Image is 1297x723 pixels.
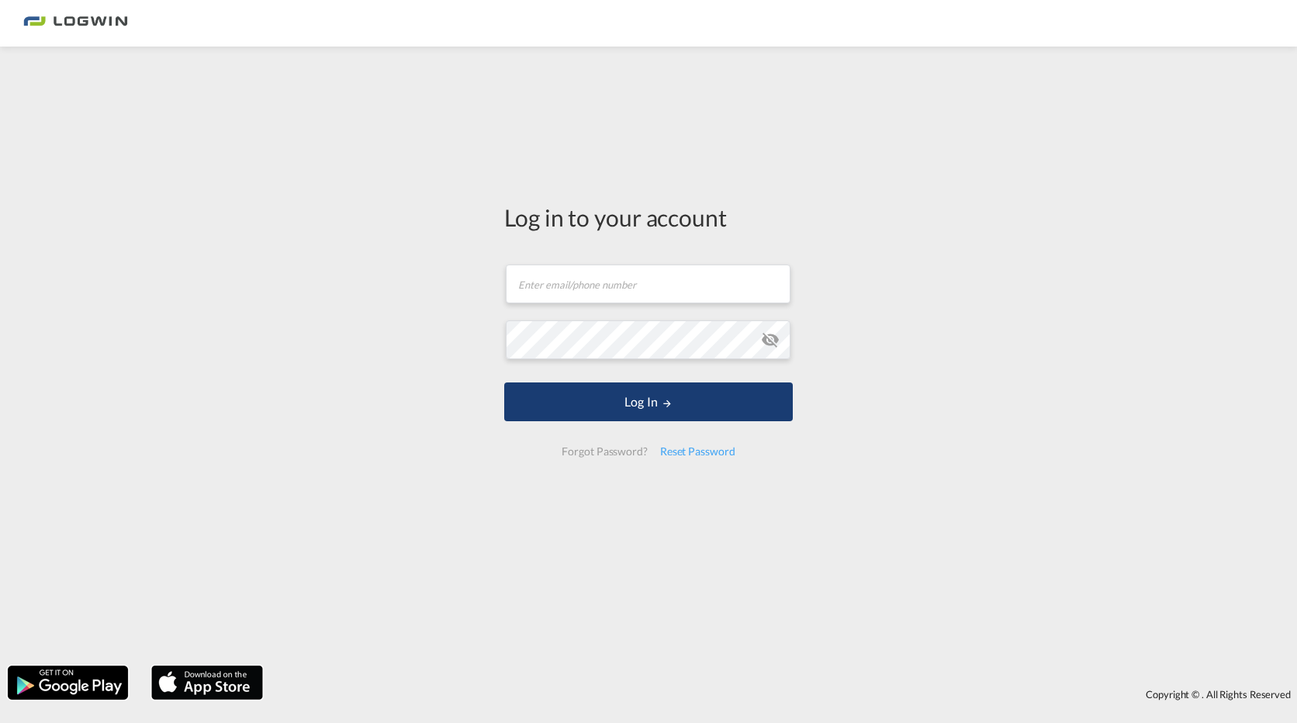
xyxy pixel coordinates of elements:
[506,265,790,303] input: Enter email/phone number
[761,330,780,349] md-icon: icon-eye-off
[654,438,742,465] div: Reset Password
[6,664,130,701] img: google.png
[150,664,265,701] img: apple.png
[504,201,793,234] div: Log in to your account
[504,382,793,421] button: LOGIN
[23,6,128,41] img: bc73a0e0d8c111efacd525e4c8ad7d32.png
[555,438,653,465] div: Forgot Password?
[271,681,1297,707] div: Copyright © . All Rights Reserved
